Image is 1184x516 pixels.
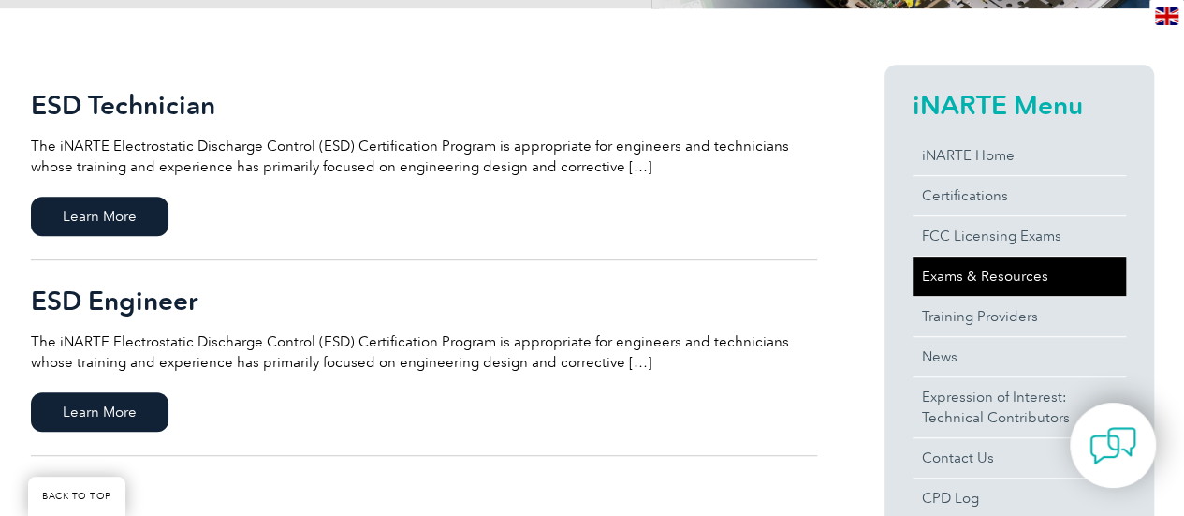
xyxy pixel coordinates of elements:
span: Learn More [31,392,168,432]
a: Training Providers [913,297,1126,336]
a: FCC Licensing Exams [913,216,1126,256]
p: The iNARTE Electrostatic Discharge Control (ESD) Certification Program is appropriate for enginee... [31,136,817,177]
img: contact-chat.png [1089,422,1136,469]
a: Expression of Interest:Technical Contributors [913,377,1126,437]
a: News [913,337,1126,376]
p: The iNARTE Electrostatic Discharge Control (ESD) Certification Program is appropriate for enginee... [31,332,817,373]
h2: ESD Engineer [31,286,817,316]
a: BACK TO TOP [28,477,125,516]
img: en [1155,7,1178,25]
span: Learn More [31,197,168,236]
a: Certifications [913,176,1126,215]
a: Exams & Resources [913,257,1126,296]
h2: iNARTE Menu [913,90,1126,120]
a: Contact Us [913,438,1126,478]
h2: ESD Technician [31,90,817,120]
a: ESD Technician The iNARTE Electrostatic Discharge Control (ESD) Certification Program is appropri... [31,65,817,260]
a: ESD Engineer The iNARTE Electrostatic Discharge Control (ESD) Certification Program is appropriat... [31,260,817,456]
a: iNARTE Home [913,136,1126,175]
